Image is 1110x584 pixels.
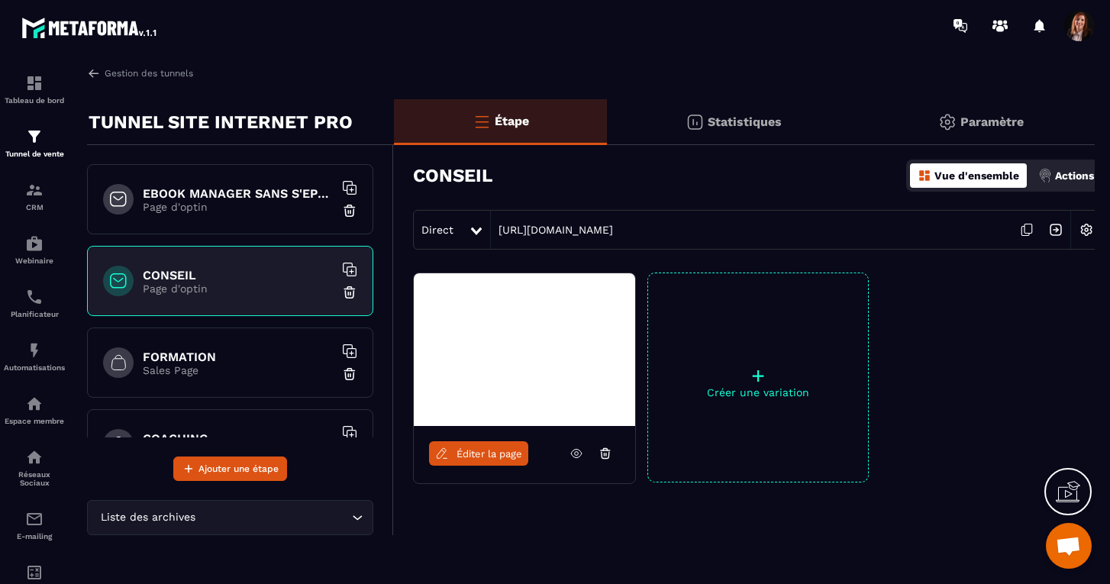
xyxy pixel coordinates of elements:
img: setting-gr.5f69749f.svg [938,113,957,131]
a: formationformationTableau de bord [4,63,65,116]
p: Page d'optin [143,282,334,295]
a: Éditer la page [429,441,528,466]
p: Statistiques [708,115,782,129]
p: Webinaire [4,257,65,265]
h6: CONSEIL [143,268,334,282]
img: formation [25,74,44,92]
img: formation [25,127,44,146]
span: Direct [421,224,453,236]
img: social-network [25,448,44,466]
img: trash [342,285,357,300]
img: automations [25,395,44,413]
p: Réseaux Sociaux [4,470,65,487]
img: formation [25,181,44,199]
img: logo [21,14,159,41]
img: stats.20deebd0.svg [686,113,704,131]
p: Étape [495,114,529,128]
img: trash [342,203,357,218]
img: setting-w.858f3a88.svg [1072,215,1101,244]
p: Créer une variation [648,386,868,398]
p: Vue d'ensemble [934,169,1019,182]
a: emailemailE-mailing [4,498,65,552]
p: Page d'optin [143,201,334,213]
a: formationformationCRM [4,169,65,223]
a: Gestion des tunnels [87,66,193,80]
img: email [25,510,44,528]
p: TUNNEL SITE INTERNET PRO [89,107,353,137]
p: CRM [4,203,65,211]
img: arrow [87,66,101,80]
img: scheduler [25,288,44,306]
p: E-mailing [4,532,65,540]
h6: EBOOK MANAGER SANS S'EPUISER OFFERT [143,186,334,201]
span: Liste des archives [97,509,198,526]
span: Éditer la page [457,448,522,460]
p: Planificateur [4,310,65,318]
a: schedulerschedulerPlanificateur [4,276,65,330]
img: actions.d6e523a2.png [1038,169,1052,182]
p: Automatisations [4,363,65,372]
button: Ajouter une étape [173,457,287,481]
img: dashboard-orange.40269519.svg [918,169,931,182]
h6: FORMATION [143,350,334,364]
p: Espace membre [4,417,65,425]
p: Paramètre [960,115,1024,129]
h3: CONSEIL [413,165,492,186]
p: + [648,365,868,386]
img: automations [25,234,44,253]
a: formationformationTunnel de vente [4,116,65,169]
img: accountant [25,563,44,582]
img: bars-o.4a397970.svg [473,112,491,131]
p: Actions [1055,169,1094,182]
a: Ouvrir le chat [1046,523,1092,569]
div: Search for option [87,500,373,535]
a: automationsautomationsAutomatisations [4,330,65,383]
p: Tunnel de vente [4,150,65,158]
span: Ajouter une étape [198,461,279,476]
a: [URL][DOMAIN_NAME] [491,224,613,236]
img: arrow-next.bcc2205e.svg [1041,215,1070,244]
p: Tableau de bord [4,96,65,105]
a: automationsautomationsWebinaire [4,223,65,276]
a: social-networksocial-networkRéseaux Sociaux [4,437,65,498]
input: Search for option [198,509,348,526]
a: automationsautomationsEspace membre [4,383,65,437]
img: trash [342,366,357,382]
p: Sales Page [143,364,334,376]
img: image [414,273,635,426]
img: automations [25,341,44,360]
h6: COACHING [143,431,334,446]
